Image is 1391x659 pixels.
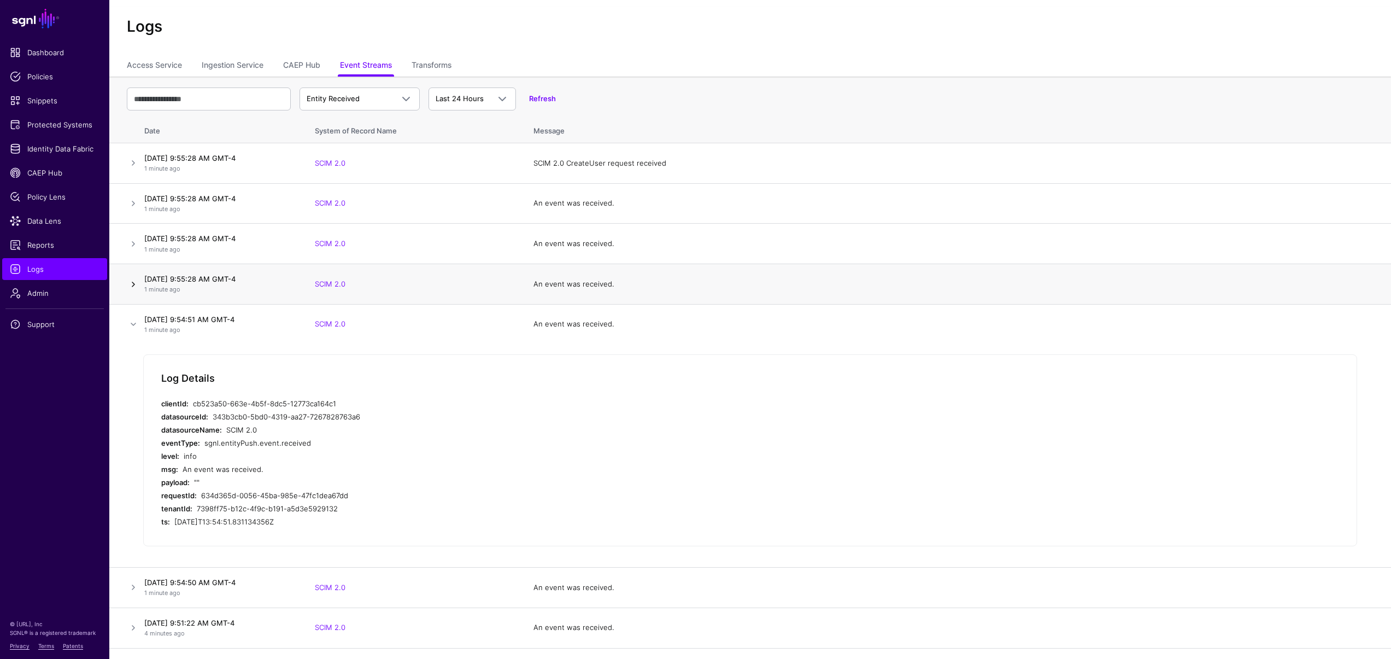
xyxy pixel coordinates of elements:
a: Reports [2,234,107,256]
span: CAEP Hub [10,167,99,178]
span: Entity Received [307,94,360,103]
p: 1 minute ago [144,205,293,214]
th: Message [523,115,1391,143]
strong: datasourceId: [161,412,208,421]
div: cb523a50-663e-4b5f-8dc5-12773ca164c1 [193,397,598,410]
div: SCIM 2.0 [226,423,598,436]
td: An event was received. [523,568,1391,608]
div: "" [194,476,598,489]
span: Snippets [10,95,99,106]
a: Protected Systems [2,114,107,136]
a: SCIM 2.0 [315,583,345,592]
p: 1 minute ago [144,588,293,598]
h4: [DATE] 9:55:28 AM GMT-4 [144,234,293,243]
p: SGNL® is a registered trademark [10,628,99,637]
span: Support [10,319,99,330]
div: An event was received. [183,463,598,476]
strong: requestId: [161,491,197,500]
p: 1 minute ago [144,285,293,294]
h5: Log Details [161,372,215,384]
a: Terms [38,643,54,649]
div: 7398ff75-b12c-4f9c-b191-a5d3e5929132 [197,502,598,515]
a: Identity Data Fabric [2,138,107,160]
p: 1 minute ago [144,164,293,173]
a: Refresh [529,94,556,103]
p: 1 minute ago [144,325,293,335]
strong: level: [161,452,179,460]
span: Data Lens [10,215,99,226]
a: Dashboard [2,42,107,63]
h2: Logs [127,18,1374,36]
h4: [DATE] 9:55:28 AM GMT-4 [144,194,293,203]
div: sgnl.entityPush.event.received [204,436,598,450]
h4: [DATE] 9:54:50 AM GMT-4 [144,578,293,587]
a: SGNL [7,7,103,31]
div: 634d365d-0056-45ba-985e-47fc1dea67dd [201,489,598,502]
a: CAEP Hub [283,56,320,77]
div: [DATE]T13:54:51.831134356Z [174,515,598,528]
a: Snippets [2,90,107,112]
th: Date [140,115,304,143]
a: Admin [2,282,107,304]
td: An event was received. [523,183,1391,224]
a: CAEP Hub [2,162,107,184]
span: Logs [10,264,99,275]
a: SCIM 2.0 [315,319,345,328]
p: 1 minute ago [144,245,293,254]
div: 343b3cb0-5bd0-4319-aa27-7267828763a6 [213,410,598,423]
h4: [DATE] 9:51:22 AM GMT-4 [144,618,293,628]
a: Logs [2,258,107,280]
a: SCIM 2.0 [315,279,345,288]
strong: datasourceName: [161,425,222,434]
td: An event was received. [523,224,1391,264]
strong: clientId: [161,399,189,408]
p: © [URL], Inc [10,620,99,628]
strong: eventType: [161,439,200,447]
span: Policy Lens [10,191,99,202]
a: Transforms [412,56,451,77]
span: Last 24 Hours [436,94,484,103]
strong: msg: [161,465,178,474]
a: Patents [63,643,83,649]
a: Event Streams [340,56,392,77]
strong: ts: [161,517,170,526]
span: Policies [10,71,99,82]
a: Policies [2,66,107,88]
span: Dashboard [10,47,99,58]
strong: payload: [161,478,190,487]
h4: [DATE] 9:55:28 AM GMT-4 [144,153,293,163]
td: An event was received. [523,608,1391,648]
a: SCIM 2.0 [315,199,345,207]
a: Ingestion Service [202,56,263,77]
a: SCIM 2.0 [315,159,345,167]
a: Access Service [127,56,182,77]
td: SCIM 2.0 CreateUser request received [523,143,1391,184]
a: Policy Lens [2,186,107,208]
span: Admin [10,288,99,299]
h4: [DATE] 9:55:28 AM GMT-4 [144,274,293,284]
a: Privacy [10,643,30,649]
td: An event was received. [523,264,1391,305]
strong: tenantId: [161,504,192,513]
td: An event was received. [523,304,1391,344]
a: SCIM 2.0 [315,239,345,248]
p: 4 minutes ago [144,629,293,638]
a: SCIM 2.0 [315,623,345,632]
span: Protected Systems [10,119,99,130]
a: Data Lens [2,210,107,232]
th: System of Record Name [304,115,523,143]
div: info [184,450,598,463]
h4: [DATE] 9:54:51 AM GMT-4 [144,314,293,324]
span: Identity Data Fabric [10,143,99,154]
span: Reports [10,240,99,250]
